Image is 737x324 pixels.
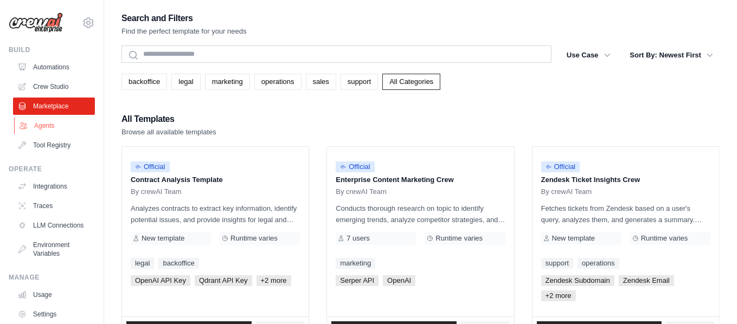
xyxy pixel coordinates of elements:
[13,78,95,95] a: Crew Studio
[121,11,247,26] h2: Search and Filters
[121,112,216,127] h2: All Templates
[336,258,375,269] a: marketing
[121,74,167,90] a: backoffice
[336,275,379,286] span: Serper API
[541,187,592,196] span: By crewAI Team
[142,234,184,243] span: New template
[13,197,95,215] a: Traces
[541,290,576,301] span: +2 more
[578,258,619,269] a: operations
[131,203,300,225] p: Analyzes contracts to extract key information, identify potential issues, and provide insights fo...
[121,127,216,138] p: Browse all available templates
[382,74,440,90] a: All Categories
[336,187,387,196] span: By crewAI Team
[14,117,96,134] a: Agents
[435,234,483,243] span: Runtime varies
[552,234,595,243] span: New template
[560,46,617,65] button: Use Case
[195,275,252,286] span: Qdrant API Key
[13,59,95,76] a: Automations
[13,286,95,303] a: Usage
[131,275,190,286] span: OpenAI API Key
[641,234,688,243] span: Runtime varies
[9,12,63,33] img: Logo
[541,203,710,225] p: Fetches tickets from Zendesk based on a user's query, analyzes them, and generates a summary. Out...
[619,275,674,286] span: Zendesk Email
[383,275,415,286] span: OpenAI
[171,74,200,90] a: legal
[13,137,95,154] a: Tool Registry
[336,161,375,172] span: Official
[131,174,300,185] p: Contract Analysis Template
[230,234,278,243] span: Runtime varies
[336,174,505,185] p: Enterprise Content Marketing Crew
[336,203,505,225] p: Conducts thorough research on topic to identify emerging trends, analyze competitor strategies, a...
[683,272,737,324] iframe: Chat Widget
[131,187,182,196] span: By crewAI Team
[13,236,95,262] a: Environment Variables
[347,234,370,243] span: 7 users
[541,161,580,172] span: Official
[254,74,302,90] a: operations
[121,26,247,37] p: Find the perfect template for your needs
[13,178,95,195] a: Integrations
[541,258,573,269] a: support
[541,275,614,286] span: Zendesk Subdomain
[624,46,720,65] button: Sort By: Newest First
[13,306,95,323] a: Settings
[9,46,95,54] div: Build
[131,161,170,172] span: Official
[158,258,198,269] a: backoffice
[9,165,95,173] div: Operate
[541,174,710,185] p: Zendesk Ticket Insights Crew
[9,273,95,282] div: Manage
[341,74,378,90] a: support
[257,275,291,286] span: +2 more
[205,74,250,90] a: marketing
[131,258,154,269] a: legal
[13,217,95,234] a: LLM Connections
[306,74,336,90] a: sales
[13,98,95,115] a: Marketplace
